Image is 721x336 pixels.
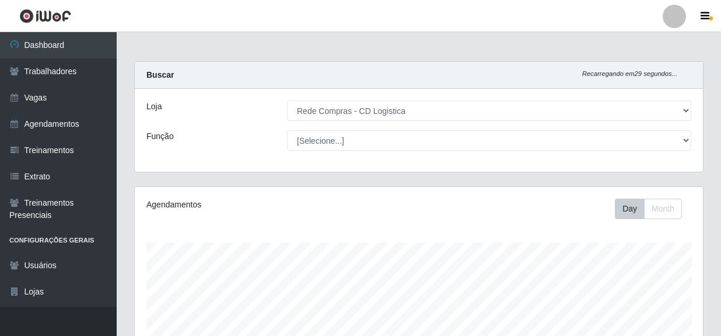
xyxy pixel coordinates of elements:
[644,199,682,219] button: Month
[615,199,645,219] button: Day
[582,70,677,77] i: Recarregando em 29 segundos...
[19,9,71,23] img: CoreUI Logo
[146,199,363,211] div: Agendamentos
[615,199,691,219] div: Toolbar with button groups
[146,70,174,79] strong: Buscar
[146,130,174,143] label: Função
[146,101,162,113] label: Loja
[615,199,682,219] div: First group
